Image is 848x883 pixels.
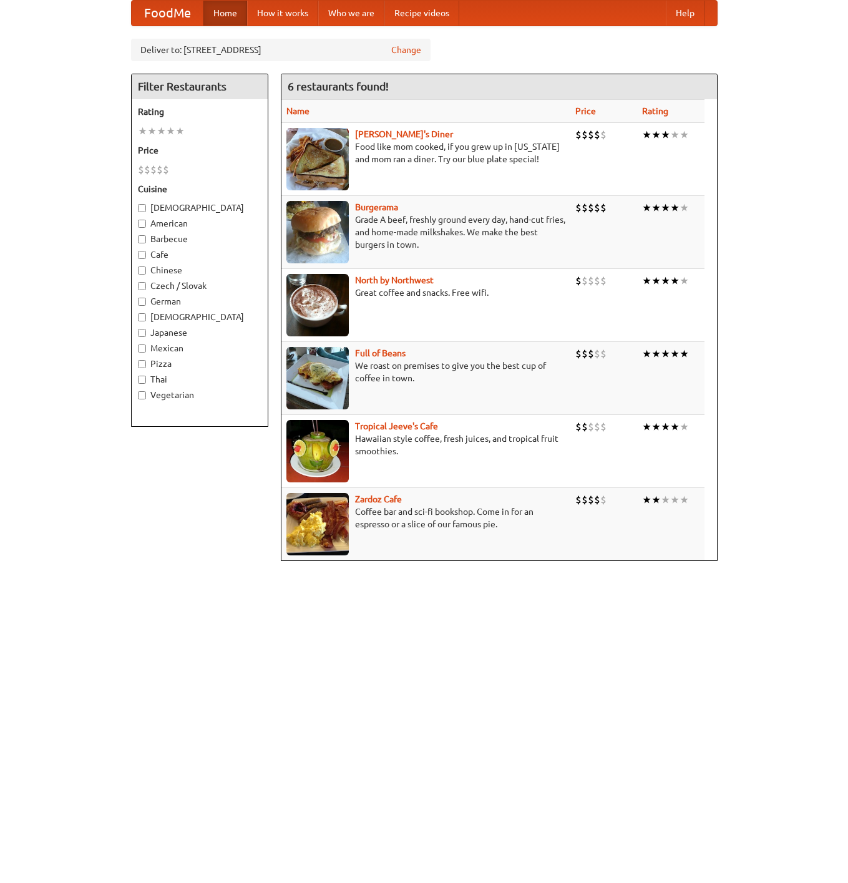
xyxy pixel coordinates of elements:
[600,201,607,215] li: $
[680,420,689,434] li: ★
[138,391,146,399] input: Vegetarian
[582,420,588,434] li: $
[286,201,349,263] img: burgerama.jpg
[288,80,389,92] ng-pluralize: 6 restaurants found!
[582,128,588,142] li: $
[600,420,607,434] li: $
[203,1,247,26] a: Home
[642,347,651,361] li: ★
[670,493,680,507] li: ★
[651,493,661,507] li: ★
[138,144,261,157] h5: Price
[157,124,166,138] li: ★
[138,233,261,245] label: Barbecue
[575,274,582,288] li: $
[138,235,146,243] input: Barbecue
[163,163,169,177] li: $
[150,163,157,177] li: $
[588,274,594,288] li: $
[355,421,438,431] a: Tropical Jeeve's Cafe
[138,358,261,370] label: Pizza
[138,248,261,261] label: Cafe
[661,128,670,142] li: ★
[138,326,261,339] label: Japanese
[286,359,565,384] p: We roast on premises to give you the best cup of coffee in town.
[680,347,689,361] li: ★
[286,505,565,530] p: Coffee bar and sci-fi bookshop. Come in for an espresso or a slice of our famous pie.
[132,74,268,99] h4: Filter Restaurants
[138,376,146,384] input: Thai
[138,204,146,212] input: [DEMOGRAPHIC_DATA]
[651,128,661,142] li: ★
[138,163,144,177] li: $
[138,105,261,118] h5: Rating
[661,201,670,215] li: ★
[355,275,434,285] a: North by Northwest
[144,163,150,177] li: $
[138,360,146,368] input: Pizza
[138,313,146,321] input: [DEMOGRAPHIC_DATA]
[138,220,146,228] input: American
[575,128,582,142] li: $
[600,493,607,507] li: $
[138,202,261,214] label: [DEMOGRAPHIC_DATA]
[588,493,594,507] li: $
[286,347,349,409] img: beans.jpg
[661,493,670,507] li: ★
[594,274,600,288] li: $
[594,201,600,215] li: $
[582,201,588,215] li: $
[670,274,680,288] li: ★
[138,389,261,401] label: Vegetarian
[286,432,565,457] p: Hawaiian style coffee, fresh juices, and tropical fruit smoothies.
[138,266,146,275] input: Chinese
[138,295,261,308] label: German
[670,128,680,142] li: ★
[680,128,689,142] li: ★
[575,493,582,507] li: $
[575,201,582,215] li: $
[594,347,600,361] li: $
[138,280,261,292] label: Czech / Slovak
[131,39,431,61] div: Deliver to: [STREET_ADDRESS]
[670,201,680,215] li: ★
[391,44,421,56] a: Change
[680,201,689,215] li: ★
[138,344,146,353] input: Mexican
[355,348,406,358] a: Full of Beans
[355,129,453,139] a: [PERSON_NAME]'s Diner
[138,329,146,337] input: Japanese
[286,274,349,336] img: north.jpg
[642,128,651,142] li: ★
[642,420,651,434] li: ★
[651,274,661,288] li: ★
[132,1,203,26] a: FoodMe
[594,493,600,507] li: $
[642,106,668,116] a: Rating
[286,493,349,555] img: zardoz.jpg
[600,274,607,288] li: $
[600,347,607,361] li: $
[588,201,594,215] li: $
[355,202,398,212] a: Burgerama
[138,183,261,195] h5: Cuisine
[355,494,402,504] a: Zardoz Cafe
[594,128,600,142] li: $
[286,286,565,299] p: Great coffee and snacks. Free wifi.
[588,347,594,361] li: $
[138,311,261,323] label: [DEMOGRAPHIC_DATA]
[651,347,661,361] li: ★
[286,106,309,116] a: Name
[642,274,651,288] li: ★
[661,420,670,434] li: ★
[247,1,318,26] a: How it works
[286,420,349,482] img: jeeves.jpg
[138,217,261,230] label: American
[670,420,680,434] li: ★
[575,106,596,116] a: Price
[138,282,146,290] input: Czech / Slovak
